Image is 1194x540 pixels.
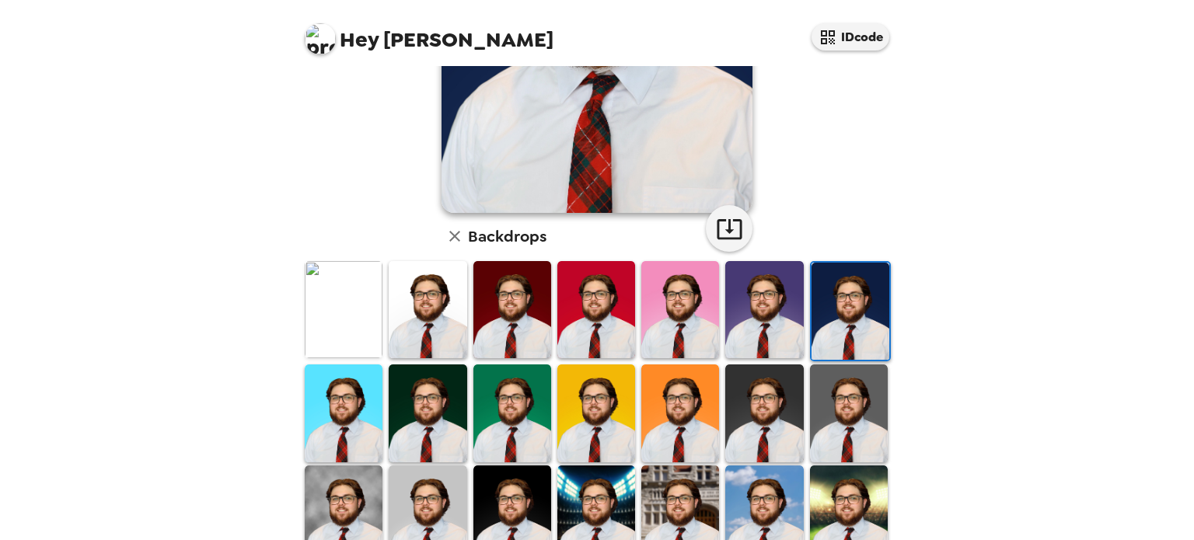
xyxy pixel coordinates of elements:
[305,16,553,51] span: [PERSON_NAME]
[340,26,379,54] span: Hey
[468,224,546,249] h6: Backdrops
[812,23,889,51] button: IDcode
[305,261,382,358] img: Original
[305,23,336,54] img: profile pic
